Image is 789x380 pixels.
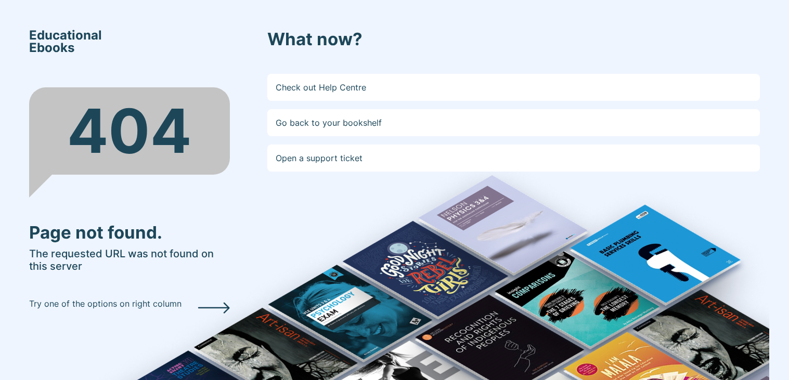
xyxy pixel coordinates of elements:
[29,87,230,175] div: 404
[267,145,760,172] a: Open a support ticket
[29,29,102,54] span: Educational Ebooks
[29,222,230,243] h3: Page not found.
[29,247,230,272] h5: The requested URL was not found on this server
[267,74,760,101] a: Check out Help Centre
[267,29,760,50] h3: What now?
[29,297,182,310] p: Try one of the options on right column
[267,109,760,136] a: Go back to your bookshelf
